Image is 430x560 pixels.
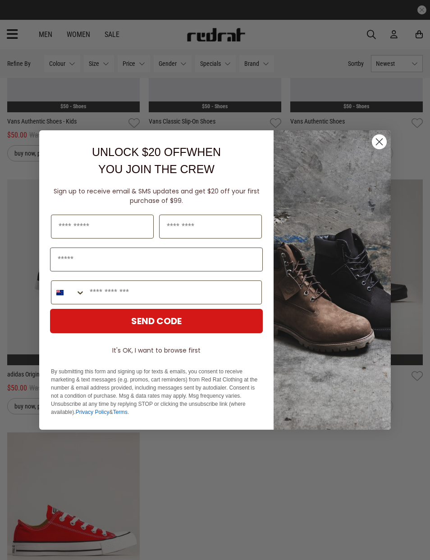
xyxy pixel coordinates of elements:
span: Sign up to receive email & SMS updates and get $20 off your first purchase of $99. [54,187,260,205]
a: Terms [113,409,128,415]
span: UNLOCK $20 OFF [92,146,187,158]
img: New Zealand [56,289,64,296]
button: It's OK, I want to browse first [50,342,263,358]
button: Open LiveChat chat widget [7,4,34,31]
input: First Name [51,215,154,239]
button: Search Countries [51,281,85,304]
a: Privacy Policy [76,409,110,415]
span: WHEN [187,146,221,158]
button: Close dialog [371,134,387,150]
span: YOU JOIN THE CREW [98,163,215,175]
p: By submitting this form and signing up for texts & emails, you consent to receive marketing & tex... [51,367,262,416]
img: f7662613-148e-4c88-9575-6c6b5b55a647.jpeg [274,130,391,430]
button: SEND CODE [50,309,263,333]
input: Email [50,248,263,271]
